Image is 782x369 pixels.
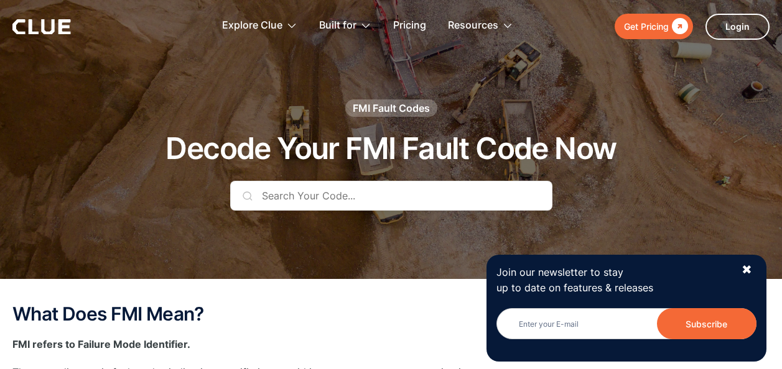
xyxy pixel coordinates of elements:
div: Built for [319,6,371,45]
div: Explore Clue [222,6,297,45]
div: Get Pricing [624,19,669,34]
div: Built for [319,6,356,45]
h1: Decode Your FMI Fault Code Now [165,132,616,165]
div:  [669,19,688,34]
form: Newsletter [496,308,756,352]
div: FMI Fault Codes [353,101,430,115]
div: Resources [448,6,498,45]
input: Subscribe [657,308,756,339]
div: ✖ [742,262,752,278]
a: Pricing [393,6,426,45]
a: Login [705,14,770,40]
div: Explore Clue [222,6,282,45]
strong: FMI refers to Failure Mode Identifier. [12,338,190,350]
p: Join our newsletter to stay up to date on features & releases [496,265,730,296]
a: Get Pricing [615,14,693,39]
div: Resources [448,6,513,45]
input: Search Your Code... [230,181,552,211]
h2: What Does FMI Mean? [12,304,770,324]
input: Enter your E-mail [496,308,756,339]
